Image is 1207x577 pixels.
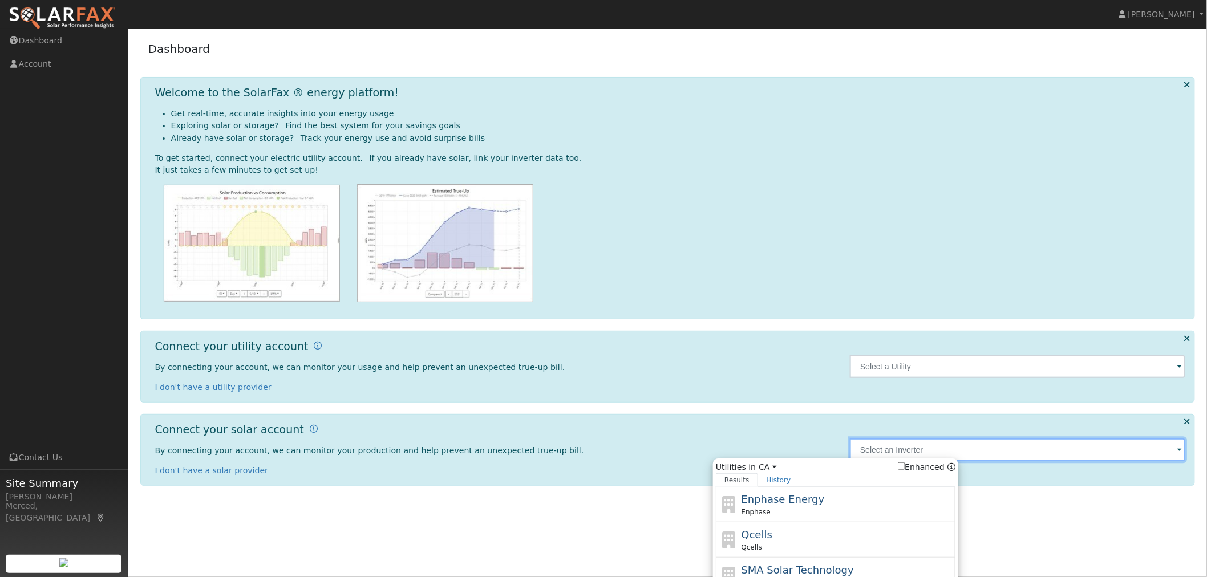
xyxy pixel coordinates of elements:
span: [PERSON_NAME] [1128,10,1195,19]
li: Get real-time, accurate insights into your energy usage [171,108,1186,120]
a: I don't have a solar provider [155,466,269,475]
span: By connecting your account, we can monitor your usage and help prevent an unexpected true-up bill. [155,363,565,372]
input: Select an Inverter [850,438,1185,461]
h1: Welcome to the SolarFax ® energy platform! [155,86,399,99]
span: Site Summary [6,476,122,491]
a: Map [96,513,106,522]
div: [PERSON_NAME] [6,491,122,503]
a: Dashboard [148,42,210,56]
a: Results [716,473,758,487]
img: SolarFax [9,6,116,30]
a: Enhanced Providers [947,462,955,472]
input: Enhanced [898,462,905,470]
span: Qcells [742,542,762,552]
span: By connecting your account, we can monitor your production and help prevent an unexpected true-up... [155,446,584,455]
input: Select a Utility [850,355,1185,378]
span: SMA Solar Technology [742,564,854,576]
label: Enhanced [898,461,945,473]
span: Utilities in [716,461,955,473]
h1: Connect your utility account [155,340,309,353]
span: Enphase [742,507,771,517]
li: Already have solar or storage? Track your energy use and avoid surprise bills [171,132,1186,144]
div: It just takes a few minutes to get set up! [155,164,1186,176]
a: CA [759,461,776,473]
span: Enphase Energy [742,493,825,505]
a: History [758,473,800,487]
h1: Connect your solar account [155,423,304,436]
span: Show enhanced providers [898,461,956,473]
img: retrieve [59,558,68,567]
li: Exploring solar or storage? Find the best system for your savings goals [171,120,1186,132]
div: Merced, [GEOGRAPHIC_DATA] [6,500,122,524]
span: Qcells [742,529,773,541]
a: I don't have a utility provider [155,383,272,392]
div: To get started, connect your electric utility account. If you already have solar, link your inver... [155,152,1186,164]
